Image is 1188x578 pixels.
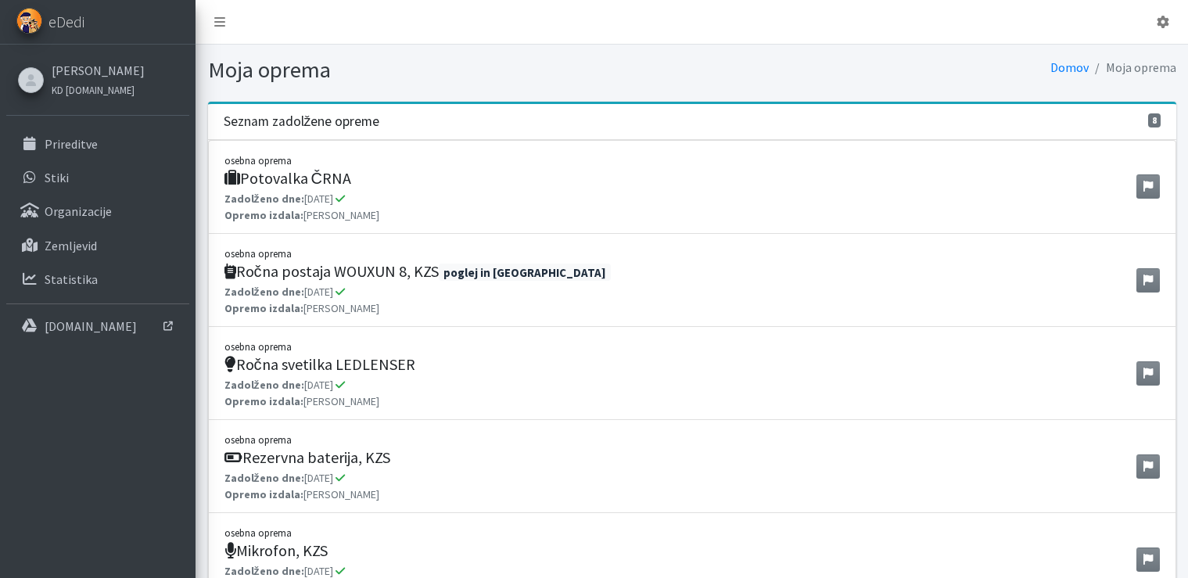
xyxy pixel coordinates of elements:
span: 8 [1148,113,1161,127]
small: osebna oprema [224,247,292,260]
h5: Potovalka ČRNA [224,169,379,188]
a: KD [DOMAIN_NAME] [52,80,145,99]
small: osebna oprema [224,154,292,167]
small: KD [DOMAIN_NAME] [52,84,135,96]
img: eDedi [16,8,42,34]
span: eDedi [48,10,84,34]
p: Prireditve [45,136,98,152]
p: [DATE] [PERSON_NAME] [224,377,415,410]
span: poglej in [GEOGRAPHIC_DATA] [439,264,611,282]
p: [DATE] [PERSON_NAME] [224,191,379,224]
li: Moja oprema [1089,56,1176,79]
p: [DOMAIN_NAME] [45,318,137,334]
strong: Zadolženo dne: [224,564,304,578]
p: Stiki [45,170,69,185]
strong: Opremo izdala: [224,394,303,408]
a: [PERSON_NAME] [52,61,145,80]
p: [DATE] [PERSON_NAME] [224,284,611,317]
strong: Opremo izdala: [224,487,303,501]
strong: Zadolženo dne: [224,471,304,485]
a: Statistika [6,264,189,295]
h5: Rezervna baterija, KZS [224,448,390,467]
strong: Zadolženo dne: [224,378,304,392]
strong: Zadolženo dne: [224,285,304,299]
small: osebna oprema [224,433,292,446]
strong: Opremo izdala: [224,208,303,222]
a: Stiki [6,162,189,193]
h5: Ročna postaja WOUXUN 8, KZS [224,262,611,282]
strong: Opremo izdala: [224,301,303,315]
a: Zemljevid [6,230,189,261]
p: [DATE] [PERSON_NAME] [224,470,390,503]
h1: Moja oprema [208,56,687,84]
a: Prireditve [6,128,189,160]
p: Zemljevid [45,238,97,253]
h5: Mikrofon, KZS [224,541,379,560]
small: osebna oprema [224,340,292,353]
h3: Seznam zadolžene opreme [224,113,380,130]
a: Domov [1050,59,1089,75]
small: osebna oprema [224,526,292,539]
p: Organizacije [45,203,112,219]
a: Organizacije [6,196,189,227]
h5: Ročna svetilka LEDLENSER [224,355,415,374]
strong: Zadolženo dne: [224,192,304,206]
a: [DOMAIN_NAME] [6,311,189,342]
p: Statistika [45,271,98,287]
